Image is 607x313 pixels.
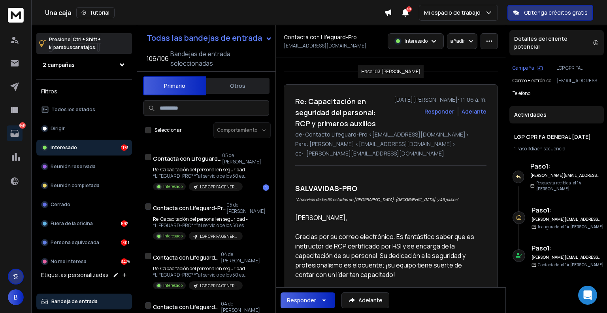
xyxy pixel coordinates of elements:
font: *LIFEGUARD-PRO* *"al servicio de los 50 estados de EE. [GEOGRAPHIC_DATA]. [153,271,320,278]
font: LGP CPR FA GENERAL [DATE] [200,283,252,288]
font: Inaugurado [538,224,559,230]
button: B [8,289,24,305]
font: Contacta con Lifeguard-Pro [153,254,226,261]
font: 05 de [PERSON_NAME] [226,201,266,214]
font: [EMAIL_ADDRESS][DOMAIN_NAME] [556,77,600,90]
button: Cerrado [36,197,132,212]
font: añadir [451,38,465,44]
font: Filtros [41,87,57,95]
font: : [550,244,552,252]
font: Re: Capacitación del personal en seguridad - [153,265,248,272]
font: día [530,145,537,152]
font: Mi espacio de trabajo [424,9,481,16]
font: Responder [287,296,316,304]
font: el 14 [PERSON_NAME] [561,262,603,267]
font: buscar atajos. [64,44,96,51]
font: Dirigir [51,125,65,132]
font: 592 [121,221,128,226]
button: Todas las bandejas de entrada [140,30,279,46]
font: Re: Capacitación del personal en seguridad - [153,166,248,173]
font: Teléfono [513,90,530,97]
font: 1 [265,185,267,190]
font: 106 [159,54,169,63]
font: 6491 [19,123,26,127]
font: Gracias por su correo electrónico. Es fantástico saber que es instructor de RCP certificado por H... [295,232,475,279]
font: Para: [295,140,308,148]
font: Adelante [462,108,486,115]
font: Reunión reservada [51,163,96,170]
font: Correo electrónico [513,77,551,84]
font: Paso [517,145,527,152]
font: *LIFEGUARD-PRO* *"al servicio de los 50 estados de EE. [GEOGRAPHIC_DATA]. [153,173,320,179]
font: Interesado [51,144,77,151]
font: Reunión completada [51,182,100,189]
button: 2 campañas [36,57,132,73]
button: Adelante [341,292,389,308]
font: en secuencia [537,145,566,152]
font: 2 campañas [43,61,75,68]
font: 106 [147,54,156,63]
font: | [528,145,529,152]
font: Cerrado [51,201,70,208]
button: Bandeja de entrada [36,294,132,309]
font: 50 [407,7,411,11]
button: Campaña [513,65,543,71]
button: Reunión reservada [36,159,132,175]
font: 1173 [121,145,128,150]
font: Interesado [405,38,428,44]
button: Reunión completada [36,178,132,193]
font: 1 [547,206,550,214]
font: No me interesa [51,258,87,265]
button: Dirigir [36,121,132,137]
font: Contacto Lifeguard-Pro <[EMAIL_ADDRESS][DOMAIN_NAME]> [305,131,469,138]
button: Obtenga créditos gratis [507,5,593,21]
font: 1 [514,145,516,152]
font: para [53,44,64,51]
font: [PERSON_NAME][EMAIL_ADDRESS][DOMAIN_NAME] [306,150,444,157]
font: LGP CPR FA GENERAL [DATE] [200,233,252,239]
font: Campaña [513,64,534,71]
font: [PERSON_NAME], [295,213,347,222]
font: Una caja [45,8,72,17]
font: LGP CPR FA GENERAL [DATE] [514,133,591,140]
font: SALVAVIDAS-PRO [295,184,357,193]
font: Ctrl + Shift + k [49,36,101,51]
font: 04 de [PERSON_NAME] [221,251,260,264]
font: Interesado [163,283,183,288]
font: [EMAIL_ADDRESS][DOMAIN_NAME] [284,42,366,49]
font: Re: Capacitación en seguridad del personal: RCP y primeros auxilios [295,97,377,128]
font: 05 de [PERSON_NAME] [222,152,261,165]
font: : [549,162,551,171]
font: Contactado [538,262,559,267]
font: Paso [532,244,547,252]
font: LGP CPR FA GENERAL [DATE] [200,184,252,190]
font: Interesado [163,233,183,239]
font: / [156,54,159,63]
font: Contacta con Lifeguard-Pro [153,303,226,311]
button: Fuera de la oficina592 [36,216,132,231]
font: el 14 [PERSON_NAME] [536,180,581,192]
font: el 14 [PERSON_NAME] [561,224,603,230]
font: 1 [546,162,549,171]
a: 6491 [7,125,23,141]
font: *LIFEGUARD-PRO* *"al servicio de los 50 estados de EE. [GEOGRAPHIC_DATA]. [153,222,320,229]
font: Obtenga créditos gratis [524,9,588,16]
font: Otros [230,82,245,89]
font: Contacta con Lifeguard-Pro [284,33,357,41]
button: Persona equivocada1301 [36,235,132,250]
button: Responder [281,292,335,308]
font: Re: Capacitación del personal en seguridad - [153,216,248,222]
font: Todos los estados [51,106,95,113]
font: Respuesta recibida [536,180,571,186]
font: de: [295,131,304,138]
font: B [14,293,18,302]
font: Seleccionar [155,127,182,133]
font: Detalles del cliente potencial [514,35,567,50]
font: 3425 [121,259,130,264]
font: Etiquetas personalizadas [41,271,109,279]
font: Actividades [514,111,547,118]
font: Bandeja de entrada [51,298,98,305]
font: Interesado [163,184,183,189]
font: Fuera de la oficina [51,220,93,227]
